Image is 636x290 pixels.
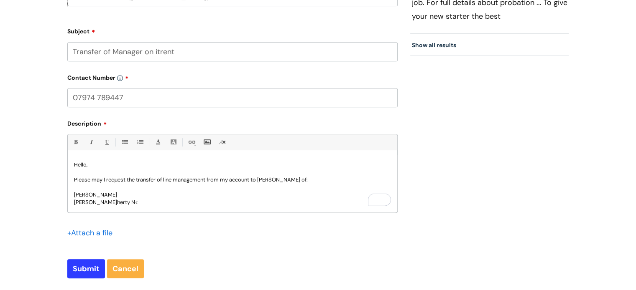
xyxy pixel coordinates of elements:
a: Italic (Ctrl-I) [86,137,96,147]
a: • Unordered List (Ctrl-Shift-7) [119,137,130,147]
div: To enrich screen reader interactions, please activate Accessibility in Grammarly extension settings [68,155,397,212]
span: + [67,228,71,238]
a: Remove formatting (Ctrl-\) [217,137,227,147]
img: info-icon.svg [117,75,123,81]
p: [PERSON_NAME] herty N< [74,199,391,206]
a: Font Color [153,137,163,147]
p: Please may I request the transfer of line management from my account to [PERSON_NAME] of: [74,176,391,184]
a: Show all results [412,41,456,49]
p: [PERSON_NAME] [74,191,391,199]
a: Cancel [107,259,144,278]
label: Subject [67,25,398,35]
div: Attach a file [67,226,117,240]
input: Submit [67,259,105,278]
label: Contact Number [67,71,398,81]
a: 1. Ordered List (Ctrl-Shift-8) [135,137,145,147]
a: Back Color [168,137,179,147]
a: Bold (Ctrl-B) [70,137,81,147]
p: Hello, [74,161,391,169]
label: Description [67,117,398,127]
a: Underline(Ctrl-U) [101,137,112,147]
a: Link [186,137,197,147]
a: Insert Image... [202,137,212,147]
